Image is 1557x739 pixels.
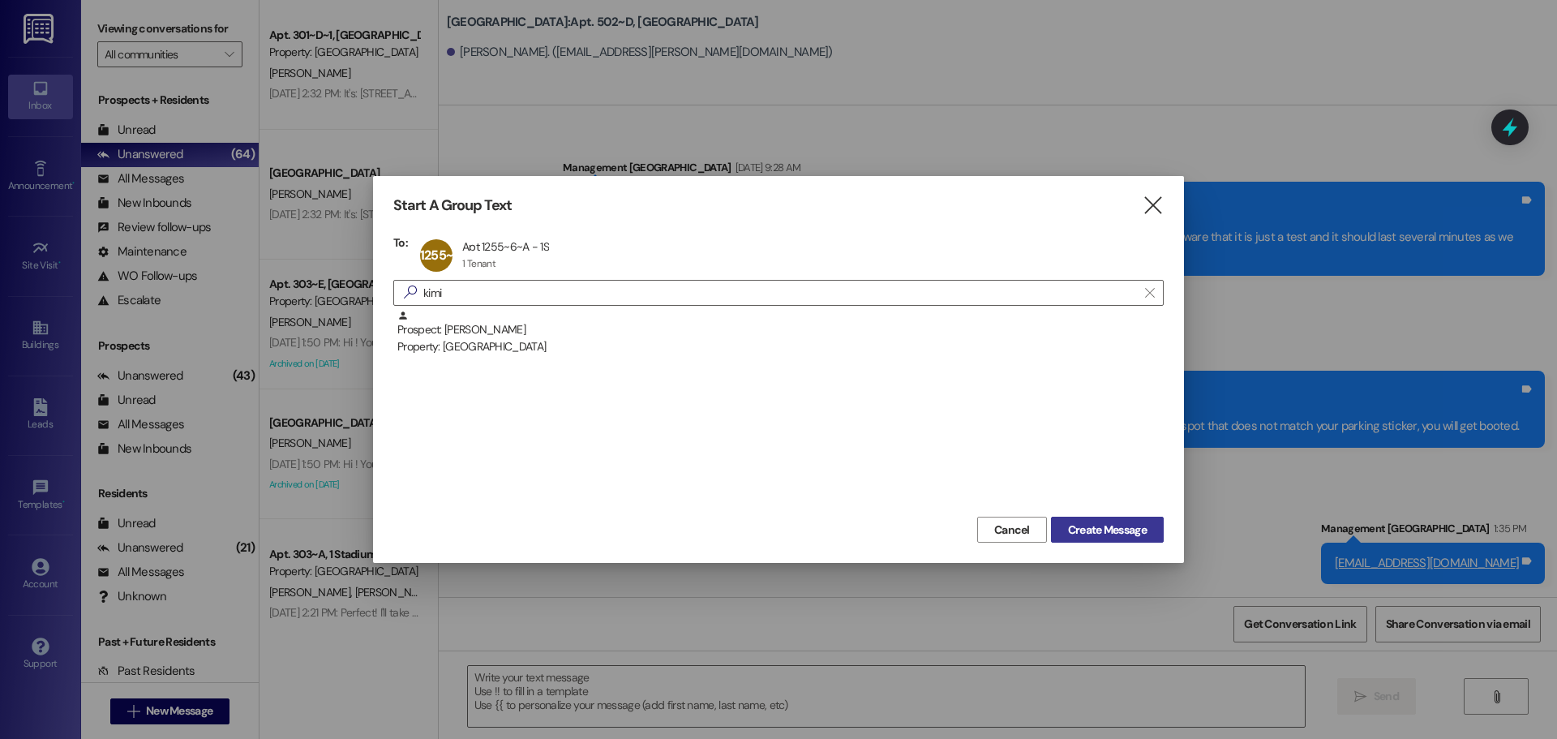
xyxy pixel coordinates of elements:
[994,522,1030,539] span: Cancel
[977,517,1047,543] button: Cancel
[393,310,1164,350] div: Prospect: [PERSON_NAME]Property: [GEOGRAPHIC_DATA]
[1051,517,1164,543] button: Create Message
[397,310,1164,356] div: Prospect: [PERSON_NAME]
[393,235,408,250] h3: To:
[1137,281,1163,305] button: Clear text
[462,257,495,270] div: 1 Tenant
[397,284,423,301] i: 
[393,196,512,215] h3: Start A Group Text
[1142,197,1164,214] i: 
[420,247,475,264] span: 1255~6~A
[397,338,1164,355] div: Property: [GEOGRAPHIC_DATA]
[1145,286,1154,299] i: 
[462,239,549,254] div: Apt 1255~6~A - 1S
[1068,522,1147,539] span: Create Message
[423,281,1137,304] input: Search for any contact or apartment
